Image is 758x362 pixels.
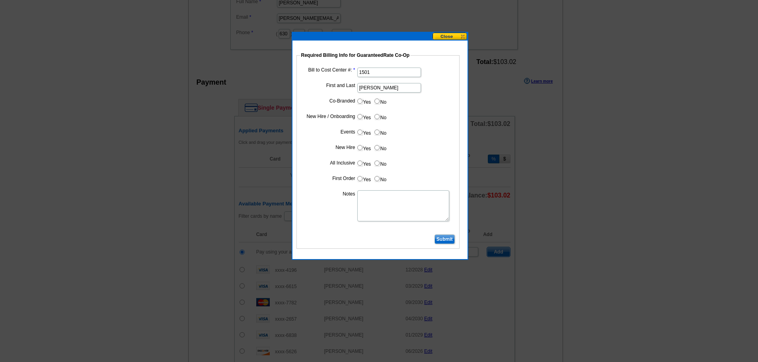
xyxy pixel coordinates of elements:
label: No [374,112,386,121]
legend: Required Billing Info for GuaranteedRate Co-Op [300,52,411,59]
input: Submit [435,234,455,244]
iframe: LiveChat chat widget [599,177,758,362]
label: First Order [302,175,355,182]
input: Yes [357,99,362,104]
label: No [374,159,386,168]
label: Yes [357,174,371,183]
input: No [374,99,380,104]
input: Yes [357,161,362,166]
label: No [374,128,386,137]
label: Events [302,128,355,136]
label: Yes [357,159,371,168]
input: No [374,161,380,166]
input: No [374,114,380,119]
label: First and Last [302,82,355,89]
label: New Hire [302,144,355,151]
label: No [374,174,386,183]
input: Yes [357,145,362,150]
label: All Inclusive [302,159,355,166]
label: New Hire / Onboarding [302,113,355,120]
label: Yes [357,143,371,152]
label: Bill to Cost Center #: [302,66,355,74]
label: Yes [357,97,371,106]
input: No [374,130,380,135]
label: Yes [357,128,371,137]
label: Notes [302,190,355,197]
label: No [374,97,386,106]
input: Yes [357,130,362,135]
label: No [374,143,386,152]
input: Yes [357,176,362,181]
input: No [374,145,380,150]
label: Co-Branded [302,97,355,105]
input: No [374,176,380,181]
label: Yes [357,112,371,121]
input: Yes [357,114,362,119]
